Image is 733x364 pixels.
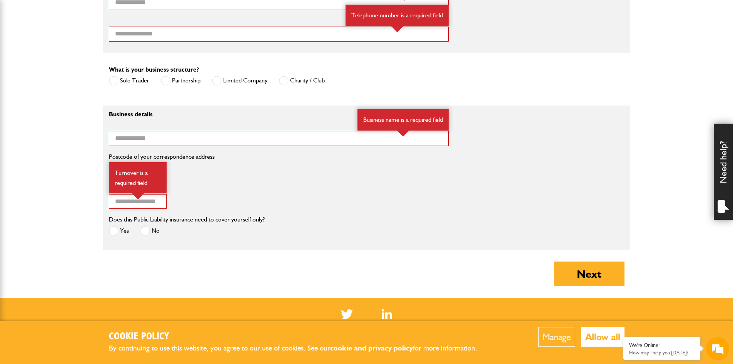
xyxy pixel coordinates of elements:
label: What is your business structure? [109,67,199,73]
a: cookie and privacy policy [330,344,413,352]
img: d_20077148190_company_1631870298795_20077148190 [13,43,32,54]
label: Limited Company [212,76,267,86]
label: Charity / Club [279,76,325,86]
div: Telephone number is a required field [346,5,449,26]
textarea: Type your message and hit 'Enter' [10,139,140,231]
div: Chat with us now [40,43,129,53]
img: error-box-arrow.svg [391,26,403,32]
img: Linked In [382,309,392,319]
label: Yes [109,226,129,236]
input: Enter your last name [10,71,140,88]
button: Allow all [581,327,624,347]
label: Does this Public Liability insurance need to cover yourself only? [109,216,265,223]
img: error-box-arrow.svg [397,131,409,137]
img: error-box-arrow.svg [132,193,144,200]
img: Twitter [341,309,353,319]
p: How may I help you today? [629,350,695,356]
div: Business name is a required field [357,109,449,131]
button: Manage [538,327,575,347]
em: Start Chat [105,237,140,248]
label: Postcode of your correspondence address [109,154,226,160]
label: Partnership [161,76,200,86]
div: We're Online! [629,342,695,349]
button: Next [554,262,624,286]
div: Minimize live chat window [126,4,145,22]
input: Enter your phone number [10,117,140,134]
div: Need help? [714,124,733,220]
label: Sole Trader [109,76,149,86]
input: Enter your email address [10,94,140,111]
div: Turnover is a required field [109,162,167,193]
p: By continuing to use this website, you agree to our use of cookies. See our for more information. [109,342,490,354]
h2: Cookie Policy [109,331,490,343]
label: No [140,226,160,236]
a: LinkedIn [382,309,392,319]
p: Business details [109,111,449,117]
